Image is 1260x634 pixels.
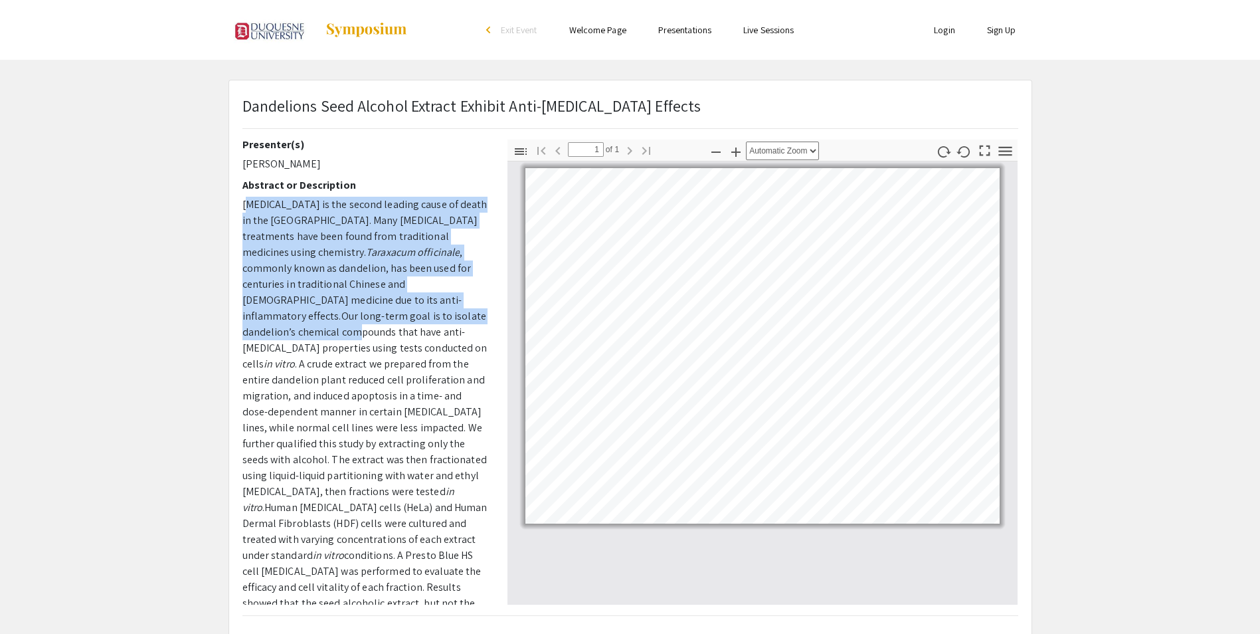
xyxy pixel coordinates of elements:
[264,357,295,371] em: in vitro
[987,24,1016,36] a: Sign Up
[519,162,1006,530] div: Page 1
[242,138,488,151] h2: Presenter(s)
[934,24,955,36] a: Login
[366,245,460,259] em: Taraxacum officinale
[242,179,488,191] h2: Abstract or Description
[228,13,408,47] a: Graduate Research Symposium 2022
[604,142,620,157] span: of 1
[635,140,658,159] button: Go to Last Page
[486,26,494,34] div: arrow_back_ios
[228,13,312,47] img: Graduate Research Symposium 2022
[242,484,454,514] em: in vitro
[242,94,701,118] p: Dandelions Seed Alcohol Extract Exhibit Anti-[MEDICAL_DATA] Effects
[501,24,537,36] span: Exit Event
[242,357,487,498] span: . A crude extract we prepared from the entire dandelion plant reduced cell proliferation and migr...
[569,24,626,36] a: Welcome Page
[952,142,975,161] button: Rotate Counterclockwise
[242,309,488,371] span: Our long-term goal is to isolate dandelion’s chemical compounds that have anti-[MEDICAL_DATA] pro...
[10,574,56,624] iframe: Chat
[743,24,794,36] a: Live Sessions
[746,142,819,160] select: Zoom
[313,548,344,562] em: in vitro
[547,140,569,159] button: Previous Page
[725,142,747,161] button: Zoom In
[325,22,408,38] img: Symposium by ForagerOne
[509,142,532,161] button: Toggle Sidebar
[973,140,996,159] button: Switch to Presentation Mode
[530,140,553,159] button: Go to First Page
[568,142,604,157] input: Page
[242,156,488,172] p: [PERSON_NAME]
[705,142,727,161] button: Zoom Out
[262,500,264,514] span: .
[658,24,711,36] a: Presentations
[994,142,1016,161] button: Tools
[618,140,641,159] button: Next Page
[932,142,954,161] button: Rotate Clockwise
